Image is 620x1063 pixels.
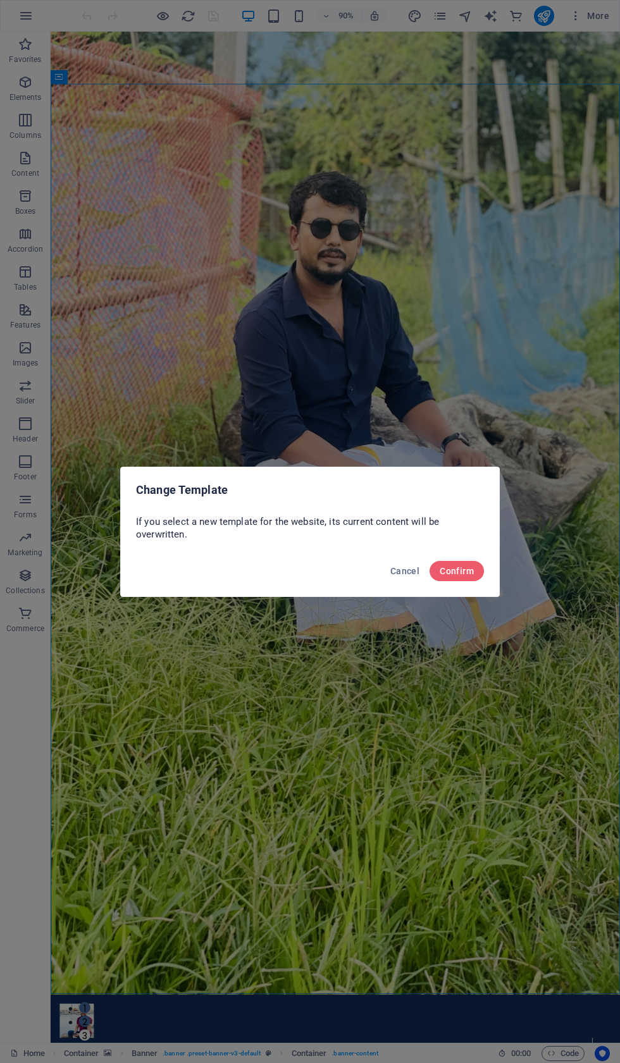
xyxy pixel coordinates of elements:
button: Cancel [385,561,425,581]
button: Confirm [430,561,484,581]
span: Cancel [390,566,419,576]
p: If you select a new template for the website, its current content will be overwritten. [136,515,484,541]
h2: Change Template [136,482,484,498]
span: Confirm [440,566,474,576]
